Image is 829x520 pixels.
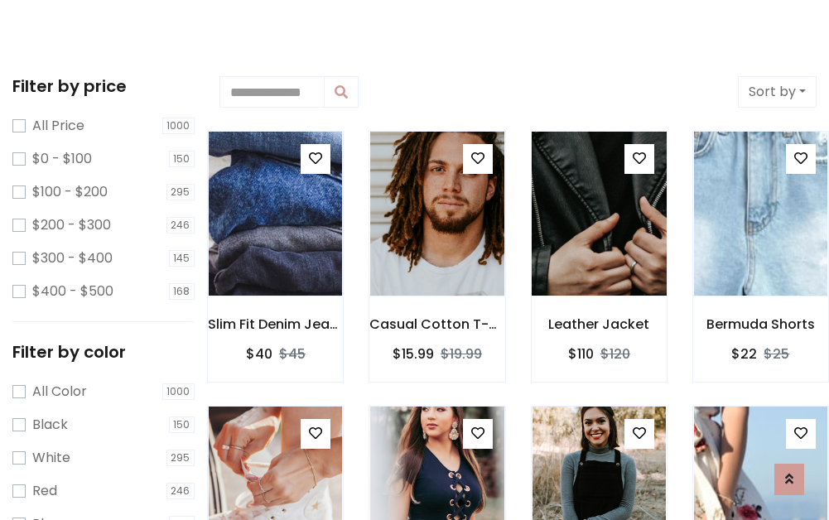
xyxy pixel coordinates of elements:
span: 295 [166,184,195,200]
label: $100 - $200 [32,182,108,202]
h6: $15.99 [393,346,434,362]
h6: $110 [568,346,594,362]
button: Sort by [738,76,817,108]
h6: Leather Jacket [532,316,667,332]
span: 150 [169,151,195,167]
span: 145 [169,250,195,267]
label: $0 - $100 [32,149,92,169]
label: All Color [32,382,87,402]
label: Red [32,481,57,501]
span: 246 [166,483,195,499]
label: $200 - $300 [32,215,111,235]
del: $25 [764,344,789,364]
h6: $40 [246,346,272,362]
span: 246 [166,217,195,234]
h6: $22 [731,346,757,362]
span: 295 [166,450,195,466]
del: $120 [600,344,630,364]
h6: Bermuda Shorts [693,316,828,332]
span: 150 [169,416,195,433]
label: $400 - $500 [32,282,113,301]
h5: Filter by color [12,342,195,362]
label: White [32,448,70,468]
label: Black [32,415,68,435]
span: 1000 [162,383,195,400]
h5: Filter by price [12,76,195,96]
label: $300 - $400 [32,248,113,268]
span: 168 [169,283,195,300]
h6: Casual Cotton T-Shirt [369,316,504,332]
h6: Slim Fit Denim Jeans [208,316,343,332]
del: $45 [279,344,306,364]
span: 1000 [162,118,195,134]
del: $19.99 [441,344,482,364]
label: All Price [32,116,84,136]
